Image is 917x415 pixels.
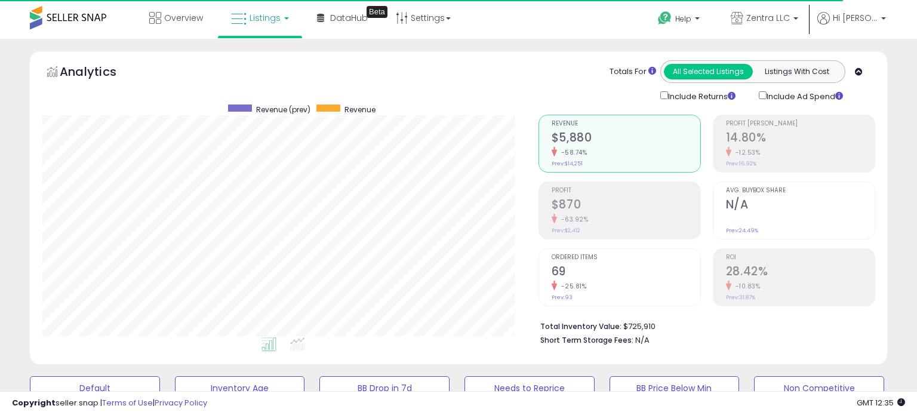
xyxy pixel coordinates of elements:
[30,376,160,400] button: Default
[833,12,878,24] span: Hi [PERSON_NAME]
[552,121,700,127] span: Revenue
[250,12,281,24] span: Listings
[610,66,656,78] div: Totals For
[726,121,875,127] span: Profit [PERSON_NAME]
[552,294,573,301] small: Prev: 93
[552,131,700,147] h2: $5,880
[726,294,755,301] small: Prev: 31.87%
[726,254,875,261] span: ROI
[664,64,753,79] button: All Selected Listings
[540,335,633,345] b: Short Term Storage Fees:
[651,89,750,103] div: Include Returns
[752,64,841,79] button: Listings With Cost
[552,187,700,194] span: Profit
[102,397,153,408] a: Terms of Use
[610,376,740,400] button: BB Price Below Min
[344,104,376,115] span: Revenue
[155,397,207,408] a: Privacy Policy
[464,376,595,400] button: Needs to Reprice
[164,12,203,24] span: Overview
[635,334,650,346] span: N/A
[731,282,761,291] small: -10.83%
[754,376,884,400] button: Non Competitive
[657,11,672,26] i: Get Help
[726,198,875,214] h2: N/A
[540,318,866,333] li: $725,910
[726,265,875,281] h2: 28.42%
[726,187,875,194] span: Avg. Buybox Share
[557,282,587,291] small: -25.81%
[552,160,583,167] small: Prev: $14,251
[540,321,621,331] b: Total Inventory Value:
[552,254,700,261] span: Ordered Items
[750,89,862,103] div: Include Ad Spend
[675,14,691,24] span: Help
[746,12,790,24] span: Zentra LLC
[557,148,587,157] small: -58.74%
[731,148,761,157] small: -12.53%
[256,104,310,115] span: Revenue (prev)
[726,131,875,147] h2: 14.80%
[175,376,305,400] button: Inventory Age
[552,265,700,281] h2: 69
[367,6,387,18] div: Tooltip anchor
[857,397,905,408] span: 2025-09-17 12:35 GMT
[12,398,207,409] div: seller snap | |
[557,215,589,224] small: -63.92%
[552,198,700,214] h2: $870
[817,12,886,39] a: Hi [PERSON_NAME]
[60,63,140,83] h5: Analytics
[319,376,450,400] button: BB Drop in 7d
[726,227,758,234] small: Prev: 24.49%
[330,12,368,24] span: DataHub
[726,160,756,167] small: Prev: 16.92%
[648,2,712,39] a: Help
[552,227,580,234] small: Prev: $2,412
[12,397,56,408] strong: Copyright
